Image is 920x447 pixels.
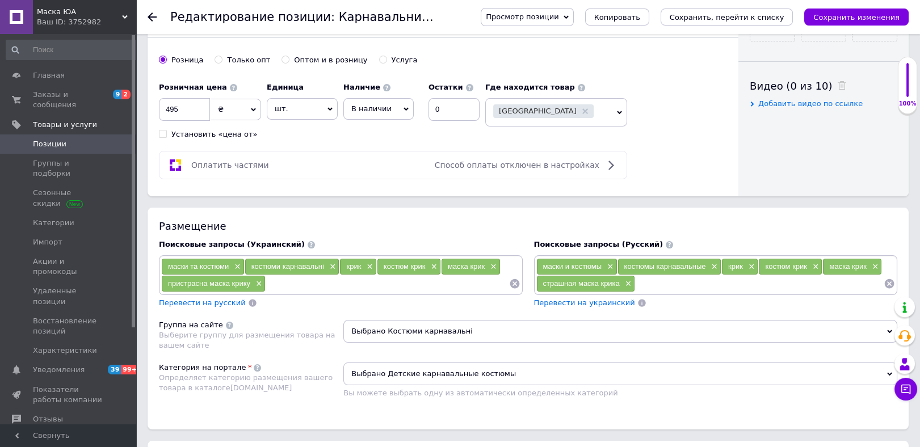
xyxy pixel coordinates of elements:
span: шт. [267,98,338,120]
span: × [623,279,632,289]
span: 99+ [121,365,140,374]
button: Копировать [585,9,649,26]
span: Заказы и сообщения [33,90,105,110]
h1: Редактирование позиции: Карнавальний костюм Крик Halloween [170,10,559,24]
button: Сохранить, перейти к списку [661,9,793,26]
span: × [810,262,819,272]
span: × [604,262,614,272]
div: Размещение [159,219,897,233]
div: Категория на портале [159,362,246,373]
span: Добавить видео по ссылке [758,99,863,108]
span: Импорт [33,237,62,247]
input: Поиск [6,40,141,60]
span: костюм крик [765,262,807,271]
span: Характеристики [33,345,97,356]
span: маска крик [829,262,866,271]
span: 39 [108,365,121,374]
span: Категории [33,218,74,228]
span: Сезонные скидки [33,188,105,208]
input: - [429,98,480,121]
span: × [488,262,497,272]
span: Акции и промокоды [33,256,105,277]
span: × [709,262,718,272]
span: Группы и подборки [33,158,105,179]
span: Способ оплаты отключен в настройках [435,161,599,170]
span: костюмы карнавальные [624,262,706,271]
span: Товары и услуги [33,120,97,130]
span: Поисковые запросы (Русский) [534,240,663,248]
span: [GEOGRAPHIC_DATA] [499,107,577,115]
i: Сохранить изменения [813,13,900,22]
div: Услуга [392,55,418,65]
span: крик [728,262,743,271]
div: Вы можете выбрать одну из автоматически определенных категорий [343,388,897,398]
span: Просмотр позиции [486,12,558,21]
span: Показатели работы компании [33,385,105,405]
button: Чат с покупателем [894,378,917,400]
div: 100% Качество заполнения [898,57,917,114]
span: Главная [33,70,65,81]
span: 9 [113,90,122,99]
body: Визуальный текстовый редактор, D287D5B6-95D1-4A5A-9B6B-D7054B781B46 [11,11,266,94]
span: Удаленные позиции [33,286,105,306]
div: Розница [171,55,203,65]
span: Оплатить частями [191,161,269,170]
span: × [869,262,879,272]
i: Сохранить, перейти к списку [670,13,784,22]
span: костюми карнавальні [251,262,324,271]
span: Восстановление позиций [33,316,105,336]
span: Отзывы [33,414,63,424]
b: Розничная цена [159,83,227,91]
span: пристрасна маска крику [168,279,250,288]
div: Только опт [227,55,270,65]
span: Маска ЮА [37,7,122,17]
div: Установить «цена от» [171,129,257,140]
div: Ваш ID: 3752982 [37,17,136,27]
span: Перевести на украинский [534,298,635,307]
span: × [232,262,241,272]
span: × [746,262,755,272]
span: × [253,279,262,289]
div: 100% [898,100,917,108]
span: ₴ [218,105,224,113]
span: Копировать [594,13,640,22]
span: × [327,262,336,272]
span: Выбрано Детские карнавальные костюмы [343,362,897,385]
span: Позиции [33,139,66,149]
span: В наличии [351,104,392,113]
span: Поисковые запросы (Украинский) [159,240,305,248]
div: Оптом и в розницу [294,55,367,65]
span: маски та костюми [168,262,229,271]
b: Единица [267,83,304,91]
span: костюм крик [384,262,426,271]
span: маски и костюмы [543,262,602,271]
body: Визуальный текстовый редактор, A3E2C7AB-1172-4446-A00B-D28DEE75C765 [11,11,266,82]
div: Группа на сайте [159,320,223,330]
span: × [428,262,437,272]
span: страшная маска крика [543,279,620,288]
b: Где находится товар [485,83,575,91]
span: Видео (0 из 10) [750,80,832,92]
button: Сохранить изменения [804,9,909,26]
span: × [364,262,373,272]
span: Выберите группу для размещения товара на вашем сайте [159,331,335,349]
span: Перевести на русский [159,298,246,307]
span: 2 [121,90,131,99]
b: Наличие [343,83,380,91]
span: Уведомления [33,365,85,375]
div: Вернуться назад [148,12,157,22]
b: Остатки [429,83,463,91]
span: крик [346,262,361,271]
span: Определяет категорию размещения вашего товара в каталоге [DOMAIN_NAME] [159,373,333,392]
input: 0 [159,98,210,121]
span: Выбрано Костюми карнавальні [343,320,897,343]
span: маска крик [448,262,485,271]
